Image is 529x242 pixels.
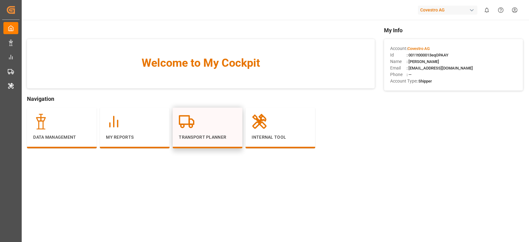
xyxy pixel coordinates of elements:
span: : Shipper [417,79,432,83]
span: Email [390,65,407,71]
div: Covestro AG [418,6,477,15]
span: : — [407,72,412,77]
button: Help Center [494,3,508,17]
span: Account Type [390,78,417,84]
p: Data Management [33,134,90,141]
p: My Reports [106,134,163,141]
span: Id [390,52,407,58]
span: Covestro AG [408,46,430,51]
span: My Info [384,26,523,34]
span: Account [390,45,407,52]
button: Covestro AG [418,4,480,16]
span: Name [390,58,407,65]
span: Phone [390,71,407,78]
span: : [407,46,430,51]
p: Transport Planner [179,134,236,141]
p: Internal Tool [252,134,309,141]
span: : [PERSON_NAME] [407,59,439,64]
button: show 0 new notifications [480,3,494,17]
span: Welcome to My Cockpit [39,55,362,71]
span: : 0011t000013eqOPAAY [407,53,448,57]
span: : [EMAIL_ADDRESS][DOMAIN_NAME] [407,66,473,70]
span: Navigation [27,95,374,103]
